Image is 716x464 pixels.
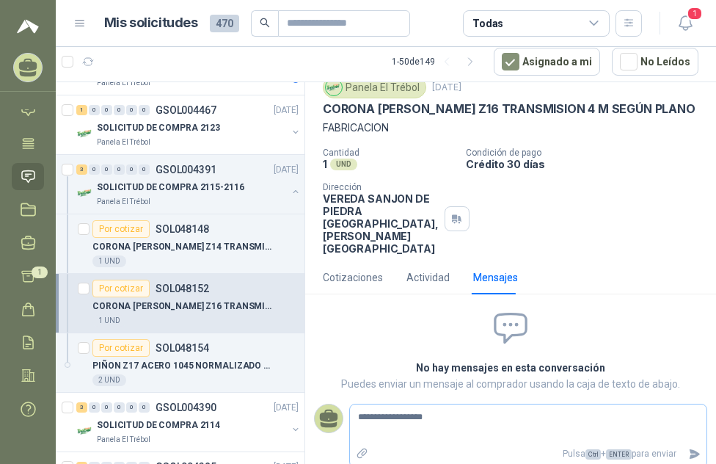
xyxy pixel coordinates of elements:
[126,164,137,175] div: 0
[139,402,150,413] div: 0
[323,148,454,158] p: Cantidad
[56,274,304,333] a: Por cotizarSOL048152CORONA [PERSON_NAME] Z16 TRANSMISION 4 M SEGÚN PLANO1 UND
[139,164,150,175] div: 0
[274,401,299,415] p: [DATE]
[323,101,695,117] p: CORONA [PERSON_NAME] Z16 TRANSMISION 4 M SEGÚN PLANO
[156,164,216,175] p: GSOL004391
[308,360,713,376] h2: No hay mensajes en esta conversación
[97,77,150,89] p: Panela El Trébol
[76,164,87,175] div: 3
[89,402,100,413] div: 0
[606,449,632,460] span: ENTER
[97,418,220,432] p: SOLICITUD DE COMPRA 2114
[323,269,383,286] div: Cotizaciones
[76,422,94,440] img: Company Logo
[32,267,48,278] span: 1
[97,434,150,446] p: Panela El Trébol
[612,48,698,76] button: No Leídos
[432,81,461,95] p: [DATE]
[92,220,150,238] div: Por cotizar
[323,76,426,98] div: Panela El Trébol
[466,148,710,158] p: Condición de pago
[326,79,342,95] img: Company Logo
[92,315,126,327] div: 1 UND
[472,15,503,32] div: Todas
[97,181,244,195] p: SOLICITUD DE COMPRA 2115-2116
[494,48,600,76] button: Asignado a mi
[56,333,304,393] a: Por cotizarSOL048154PIÑON Z17 ACERO 1045 NORMALIZADO CONDUREZA 200-240 BHN2 UND
[114,164,125,175] div: 0
[156,283,209,294] p: SOL048152
[12,263,44,290] a: 1
[392,50,482,73] div: 1 - 50 de 149
[466,158,710,170] p: Crédito 30 días
[330,159,357,170] div: UND
[92,280,150,297] div: Por cotizar
[92,300,275,313] p: CORONA [PERSON_NAME] Z16 TRANSMISION 4 M SEGÚN PLANO
[76,105,87,115] div: 1
[101,164,112,175] div: 0
[76,101,302,148] a: 1 0 0 0 0 0 GSOL004467[DATE] Company LogoSOLICITUD DE COMPRA 2123Panela El Trébol
[17,18,39,35] img: Logo peakr
[92,339,150,357] div: Por cotizar
[473,269,518,286] div: Mensajes
[97,137,150,148] p: Panela El Trébol
[114,105,125,115] div: 0
[156,105,216,115] p: GSOL004467
[97,121,220,135] p: SOLICITUD DE COMPRA 2123
[406,269,450,286] div: Actividad
[126,402,137,413] div: 0
[126,105,137,115] div: 0
[114,402,125,413] div: 0
[323,158,327,170] p: 1
[260,18,270,28] span: search
[92,374,126,386] div: 2 UND
[104,12,198,34] h1: Mis solicitudes
[672,10,698,37] button: 1
[89,164,100,175] div: 0
[323,182,439,192] p: Dirección
[323,120,698,136] p: FABRICACION
[323,192,439,255] p: VEREDA SANJON DE PIEDRA [GEOGRAPHIC_DATA] , [PERSON_NAME][GEOGRAPHIC_DATA]
[210,15,239,32] span: 470
[97,196,150,208] p: Panela El Trébol
[76,399,302,446] a: 3 0 0 0 0 0 GSOL004390[DATE] Company LogoSOLICITUD DE COMPRA 2114Panela El Trébol
[156,402,216,413] p: GSOL004390
[89,105,100,115] div: 0
[274,104,299,117] p: [DATE]
[56,214,304,274] a: Por cotizarSOL048148CORONA [PERSON_NAME] Z14 TRANSMISION 4 M SEGÚN PLANO1 UND
[156,224,209,234] p: SOL048148
[274,163,299,177] p: [DATE]
[308,376,713,392] p: Puedes enviar un mensaje al comprador usando la caja de texto de abajo.
[92,240,275,254] p: CORONA [PERSON_NAME] Z14 TRANSMISION 4 M SEGÚN PLANO
[92,255,126,267] div: 1 UND
[76,402,87,413] div: 3
[76,184,94,202] img: Company Logo
[585,449,601,460] span: Ctrl
[101,105,112,115] div: 0
[92,359,275,373] p: PIÑON Z17 ACERO 1045 NORMALIZADO CONDUREZA 200-240 BHN
[139,105,150,115] div: 0
[76,125,94,142] img: Company Logo
[101,402,112,413] div: 0
[76,161,302,208] a: 3 0 0 0 0 0 GSOL004391[DATE] Company LogoSOLICITUD DE COMPRA 2115-2116Panela El Trébol
[156,343,209,353] p: SOL048154
[687,7,703,21] span: 1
